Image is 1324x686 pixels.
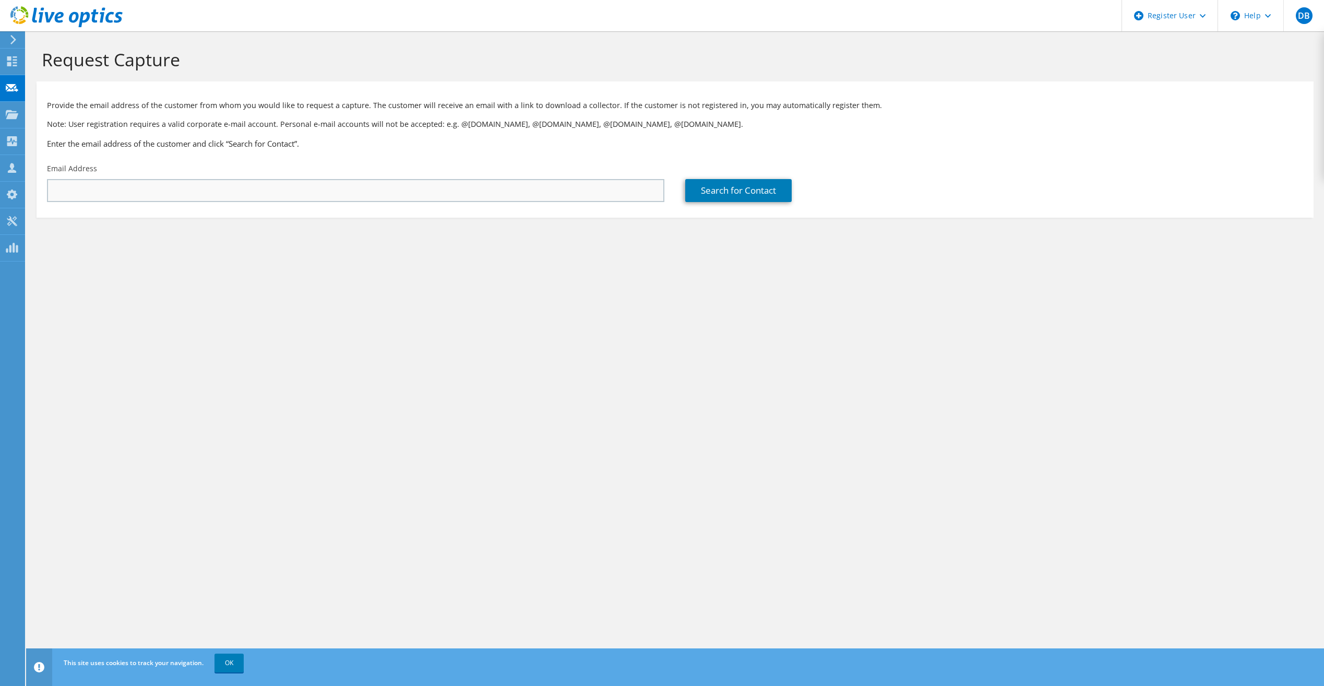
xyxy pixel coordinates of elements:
a: Search for Contact [685,179,792,202]
span: This site uses cookies to track your navigation. [64,658,204,667]
h1: Request Capture [42,49,1303,70]
h3: Enter the email address of the customer and click “Search for Contact”. [47,138,1303,149]
p: Provide the email address of the customer from whom you would like to request a capture. The cust... [47,100,1303,111]
p: Note: User registration requires a valid corporate e-mail account. Personal e-mail accounts will ... [47,119,1303,130]
a: OK [214,654,244,672]
span: DB [1296,7,1313,24]
label: Email Address [47,163,97,174]
svg: \n [1231,11,1240,20]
